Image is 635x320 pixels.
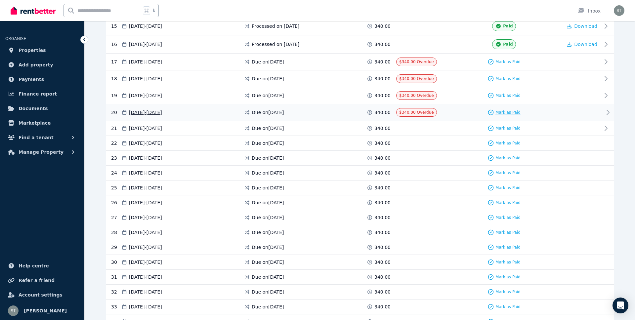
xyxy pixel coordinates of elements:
[111,125,121,132] div: 21
[129,244,162,251] span: [DATE] - [DATE]
[503,23,513,29] span: Paid
[111,21,121,31] div: 15
[613,298,628,313] div: Open Intercom Messenger
[495,155,521,161] span: Mark as Paid
[374,155,391,161] span: 340.00
[614,5,624,16] img: Shlok Thakur
[495,304,521,309] span: Mark as Paid
[111,170,121,176] div: 24
[252,214,284,221] span: Due on [DATE]
[252,244,284,251] span: Due on [DATE]
[111,214,121,221] div: 27
[111,74,121,83] div: 18
[495,76,521,81] span: Mark as Paid
[495,260,521,265] span: Mark as Paid
[374,184,391,191] span: 340.00
[399,110,434,115] span: $340.00 Overdue
[577,8,601,14] div: Inbox
[129,75,162,82] span: [DATE] - [DATE]
[129,59,162,65] span: [DATE] - [DATE]
[252,155,284,161] span: Due on [DATE]
[129,140,162,146] span: [DATE] - [DATE]
[5,58,79,71] a: Add property
[5,102,79,115] a: Documents
[252,274,284,280] span: Due on [DATE]
[374,109,391,116] span: 340.00
[111,91,121,100] div: 19
[252,199,284,206] span: Due on [DATE]
[129,23,162,29] span: [DATE] - [DATE]
[252,229,284,236] span: Due on [DATE]
[5,259,79,272] a: Help centre
[252,59,284,65] span: Due on [DATE]
[567,23,597,29] button: Download
[374,59,391,65] span: 340.00
[129,92,162,99] span: [DATE] - [DATE]
[5,145,79,159] button: Manage Property
[495,230,521,235] span: Mark as Paid
[129,41,162,48] span: [DATE] - [DATE]
[5,87,79,100] a: Finance report
[111,39,121,49] div: 16
[252,259,284,265] span: Due on [DATE]
[129,303,162,310] span: [DATE] - [DATE]
[129,170,162,176] span: [DATE] - [DATE]
[111,274,121,280] div: 31
[399,93,434,98] span: $340.00 Overdue
[111,108,121,117] div: 20
[5,44,79,57] a: Properties
[19,75,44,83] span: Payments
[5,274,79,287] a: Refer a friend
[574,42,597,47] span: Download
[111,289,121,295] div: 32
[374,229,391,236] span: 340.00
[129,184,162,191] span: [DATE] - [DATE]
[252,23,299,29] span: Processed on [DATE]
[19,148,63,156] span: Manage Property
[252,75,284,82] span: Due on [DATE]
[111,58,121,66] div: 17
[129,125,162,132] span: [DATE] - [DATE]
[399,76,434,81] span: $340.00 Overdue
[129,155,162,161] span: [DATE] - [DATE]
[8,305,19,316] img: Shlok Thakur
[374,199,391,206] span: 340.00
[567,41,597,48] button: Download
[252,170,284,176] span: Due on [DATE]
[5,116,79,130] a: Marketplace
[111,140,121,146] div: 22
[374,289,391,295] span: 340.00
[374,170,391,176] span: 340.00
[252,140,284,146] span: Due on [DATE]
[111,199,121,206] div: 26
[495,59,521,64] span: Mark as Paid
[495,126,521,131] span: Mark as Paid
[374,214,391,221] span: 340.00
[374,125,391,132] span: 340.00
[252,125,284,132] span: Due on [DATE]
[495,93,521,98] span: Mark as Paid
[374,140,391,146] span: 340.00
[129,289,162,295] span: [DATE] - [DATE]
[111,184,121,191] div: 25
[19,119,51,127] span: Marketplace
[374,75,391,82] span: 340.00
[495,200,521,205] span: Mark as Paid
[129,109,162,116] span: [DATE] - [DATE]
[19,61,53,69] span: Add property
[153,8,155,13] span: k
[111,229,121,236] div: 28
[495,215,521,220] span: Mark as Paid
[19,276,55,284] span: Refer a friend
[111,155,121,161] div: 23
[374,92,391,99] span: 340.00
[111,259,121,265] div: 30
[129,214,162,221] span: [DATE] - [DATE]
[5,288,79,301] a: Account settings
[19,134,54,141] span: Find a tenant
[374,274,391,280] span: 340.00
[374,41,391,48] span: 340.00
[11,6,56,16] img: RentBetter
[5,131,79,144] button: Find a tenant
[129,199,162,206] span: [DATE] - [DATE]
